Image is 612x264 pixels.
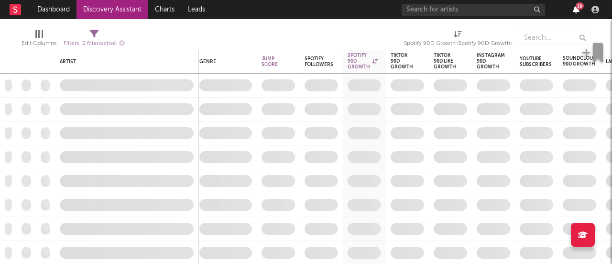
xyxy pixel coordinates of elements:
[81,41,117,46] span: ( 2 filters active)
[573,6,579,13] button: 19
[305,56,333,67] div: Spotify Followers
[519,31,590,45] input: Search...
[404,26,512,54] div: Spotify 90D Growth (Spotify 90D Growth)
[64,26,125,54] div: Filters(2 filters active)
[391,53,413,70] div: Tiktok 90D Growth
[262,56,281,67] div: Jump Score
[348,53,378,70] div: Spotify 90D Growth
[402,4,545,16] input: Search for artists
[404,38,512,49] div: Spotify 90D Growth (Spotify 90D Growth)
[22,38,56,49] div: Edit Columns
[434,53,456,70] div: Tiktok 90D Like Growth
[60,59,189,65] div: Artist
[477,53,505,70] div: Instagram 90D Growth
[64,38,125,50] div: Filters
[22,26,56,54] div: Edit Columns
[520,56,552,67] div: YouTube Subscribers
[199,59,247,65] div: Genre
[563,55,596,67] div: Soundcloud 90D Growth
[576,2,584,10] div: 19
